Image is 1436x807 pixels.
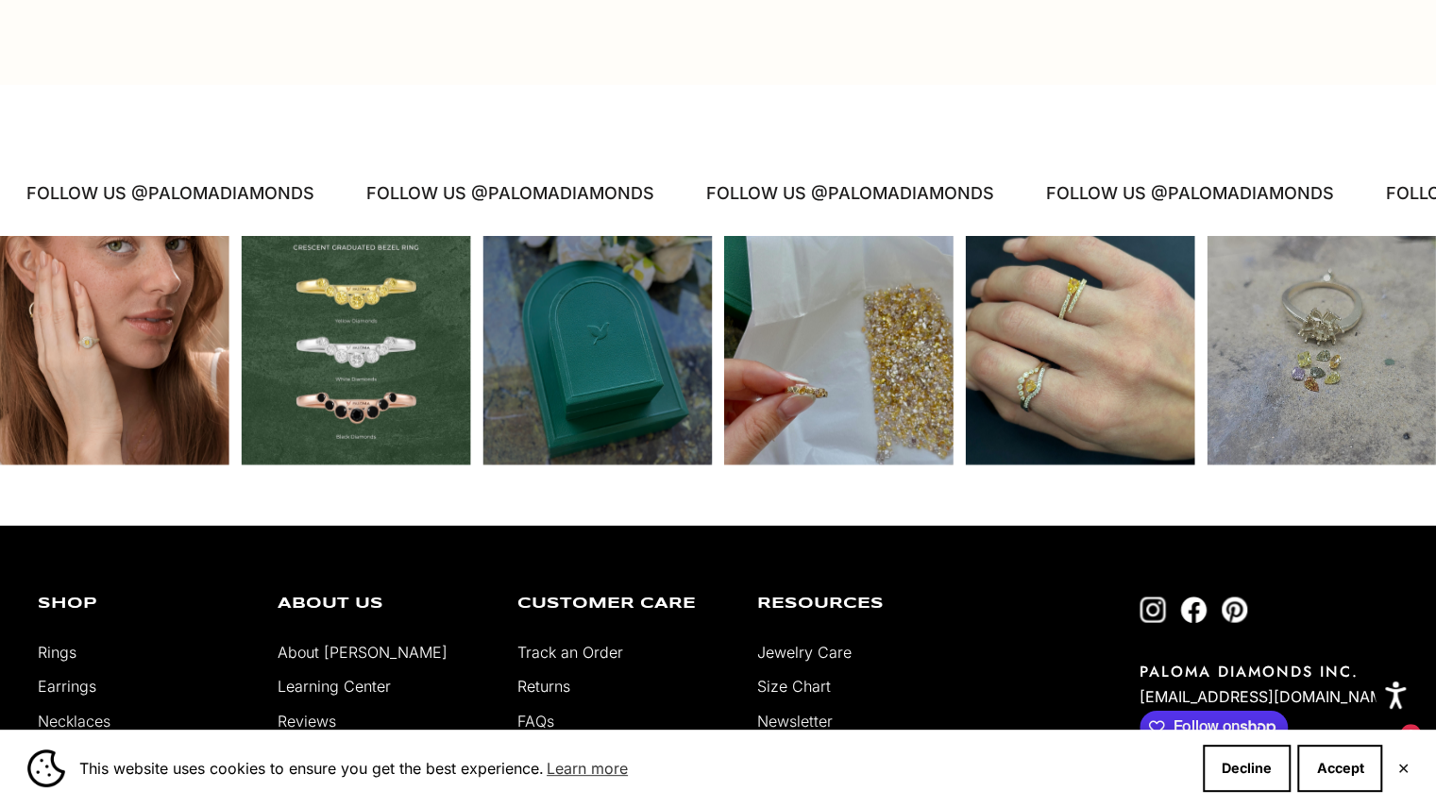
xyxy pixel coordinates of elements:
[517,712,554,731] a: FAQs
[278,643,448,662] a: About [PERSON_NAME]
[1221,597,1247,623] a: Follow on Pinterest
[1140,682,1398,711] p: [EMAIL_ADDRESS][DOMAIN_NAME]
[702,179,990,208] p: FOLLOW US @PALOMADIAMONDS
[1396,763,1409,774] button: Close
[363,179,650,208] p: FOLLOW US @PALOMADIAMONDS
[517,677,570,696] a: Returns
[965,236,1194,465] div: Instagram post opens in a popup
[38,677,96,696] a: Earrings
[724,236,954,465] div: Instagram post opens in a popup
[1297,745,1382,792] button: Accept
[242,236,471,465] div: Instagram post opens in a popup
[1203,745,1291,792] button: Decline
[757,677,831,696] a: Size Chart
[1180,597,1207,623] a: Follow on Facebook
[278,712,336,731] a: Reviews
[482,236,712,465] div: Instagram post opens in a popup
[278,677,391,696] a: Learning Center
[23,179,311,208] p: FOLLOW US @PALOMADIAMONDS
[1207,236,1436,465] div: Instagram post opens in a popup
[757,643,852,662] a: Jewelry Care
[1042,179,1330,208] p: FOLLOW US @PALOMADIAMONDS
[38,643,76,662] a: Rings
[79,754,1188,782] span: This website uses cookies to ensure you get the best experience.
[757,597,969,612] p: Resources
[38,597,249,612] p: Shop
[38,712,110,731] a: Necklaces
[517,643,623,662] a: Track an Order
[544,754,631,782] a: Learn more
[1140,661,1398,682] p: PALOMA DIAMONDS INC.
[278,597,489,612] p: About Us
[757,712,833,731] a: Newsletter
[517,597,729,612] p: Customer Care
[27,749,65,787] img: Cookie banner
[1140,597,1166,623] a: Follow on Instagram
